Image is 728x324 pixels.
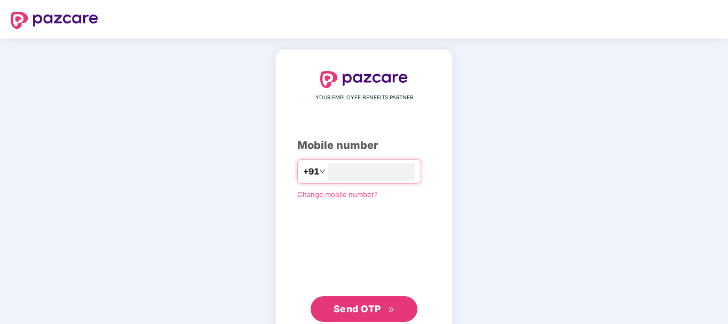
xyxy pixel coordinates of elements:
a: Change mobile number? [297,190,378,199]
span: double-right [388,306,395,313]
span: +91 [303,165,319,178]
span: YOUR EMPLOYEE BENEFITS PARTNER [315,93,413,102]
img: logo [11,12,98,29]
span: Send OTP [334,303,381,314]
div: Mobile number [297,137,431,154]
img: logo [320,71,408,88]
span: down [319,168,326,175]
button: Send OTPdouble-right [311,296,417,322]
